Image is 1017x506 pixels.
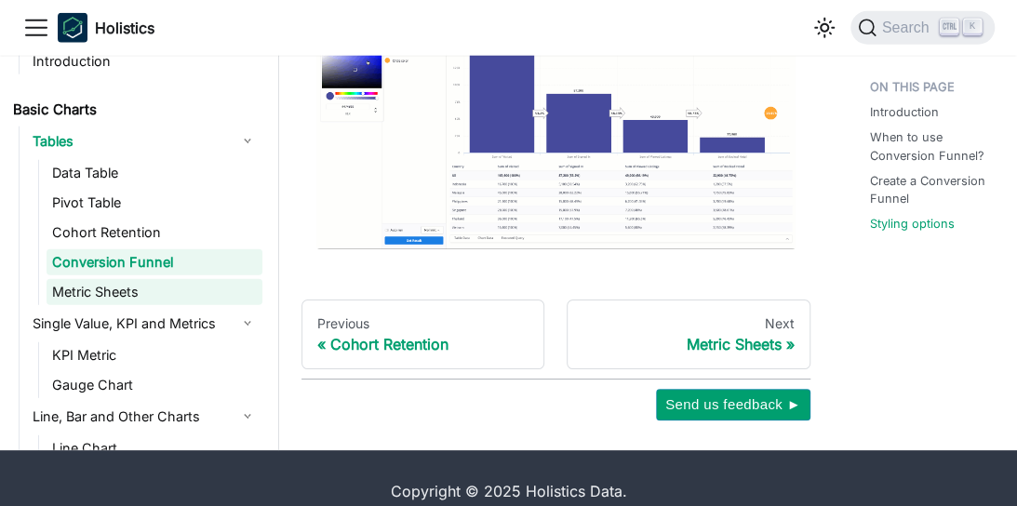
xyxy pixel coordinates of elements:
[47,160,262,186] a: Data Table
[47,249,262,275] a: Conversion Funnel
[810,13,839,43] button: Switch between dark and light mode (currently light mode)
[7,97,262,123] a: Basic Charts
[567,300,810,370] a: NextMetric Sheets
[58,13,154,43] a: HolisticsHolistics
[582,335,794,353] div: Metric Sheets
[876,20,941,36] span: Search
[317,315,529,332] div: Previous
[656,389,810,420] button: Send us feedback ►
[301,300,544,370] a: PreviousCohort Retention
[870,172,987,207] a: Create a Conversion Funnel
[870,215,955,233] a: Styling options
[27,48,262,74] a: Introduction
[95,17,154,39] b: Holistics
[27,402,262,432] a: Line, Bar and Other Charts
[47,220,262,246] a: Cohort Retention
[301,300,810,370] nav: Docs pages
[22,14,50,42] button: Toggle navigation bar
[47,435,262,461] a: Line Chart
[665,393,801,417] span: Send us feedback ►
[317,335,529,353] div: Cohort Retention
[47,342,262,368] a: KPI Metric
[870,103,939,121] a: Introduction
[582,315,794,332] div: Next
[27,126,262,156] a: Tables
[47,279,262,305] a: Metric Sheets
[850,11,995,45] button: Search (Ctrl+K)
[47,372,262,398] a: Gauge Chart
[963,19,982,35] kbd: K
[58,13,87,43] img: Holistics
[67,480,950,502] div: Copyright © 2025 Holistics Data.
[870,128,987,164] a: When to use Conversion Funnel?
[27,309,262,339] a: Single Value, KPI and Metrics
[47,190,262,216] a: Pivot Table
